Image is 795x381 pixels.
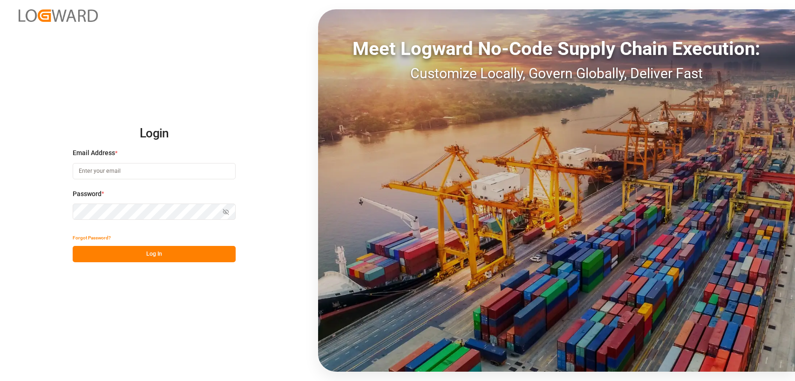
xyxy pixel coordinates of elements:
h2: Login [73,119,236,149]
div: Meet Logward No-Code Supply Chain Execution: [318,35,795,63]
button: Forgot Password? [73,230,111,246]
img: Logward_new_orange.png [19,9,98,22]
button: Log In [73,246,236,262]
span: Email Address [73,148,115,158]
input: Enter your email [73,163,236,179]
span: Password [73,189,102,199]
div: Customize Locally, Govern Globally, Deliver Fast [318,63,795,84]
